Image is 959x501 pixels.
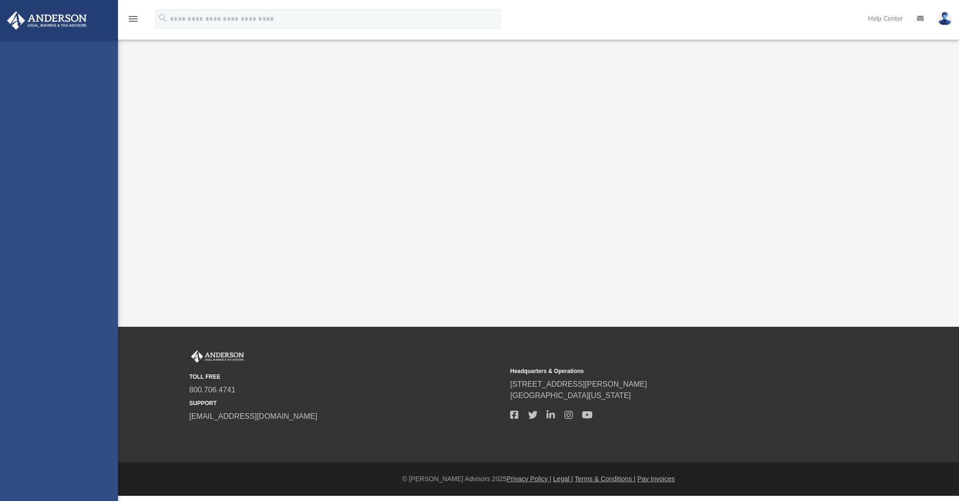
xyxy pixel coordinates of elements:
[189,373,504,381] small: TOLL FREE
[189,399,504,408] small: SUPPORT
[127,18,139,25] a: menu
[553,475,573,483] a: Legal |
[189,350,246,363] img: Anderson Advisors Platinum Portal
[189,386,236,394] a: 800.706.4741
[189,412,317,420] a: [EMAIL_ADDRESS][DOMAIN_NAME]
[510,391,631,399] a: [GEOGRAPHIC_DATA][US_STATE]
[118,474,959,484] div: © [PERSON_NAME] Advisors 2025
[127,13,139,25] i: menu
[938,12,952,25] img: User Pic
[4,11,90,30] img: Anderson Advisors Platinum Portal
[510,380,647,388] a: [STREET_ADDRESS][PERSON_NAME]
[510,367,824,375] small: Headquarters & Operations
[575,475,636,483] a: Terms & Conditions |
[158,13,168,23] i: search
[637,475,674,483] a: Pay Invoices
[507,475,552,483] a: Privacy Policy |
